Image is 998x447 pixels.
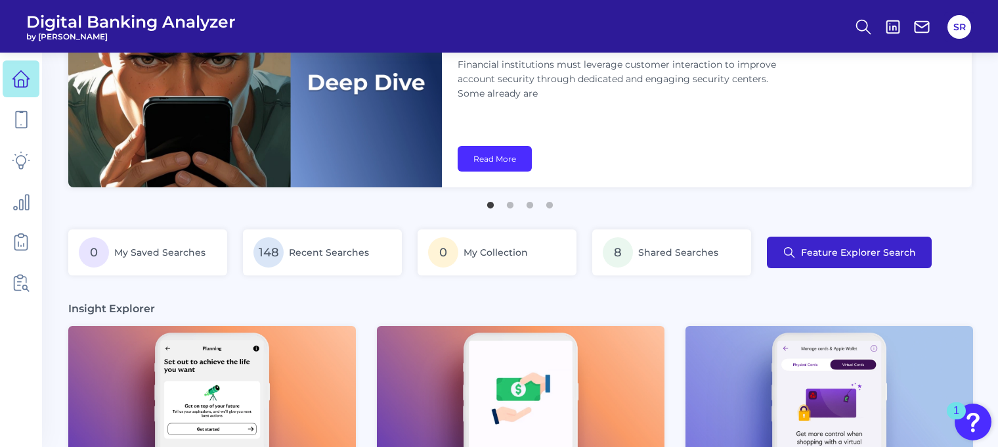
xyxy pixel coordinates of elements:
[458,58,786,101] p: Financial institutions must leverage customer interaction to improve account security through ded...
[504,195,517,208] button: 2
[947,15,971,39] button: SR
[253,237,284,268] span: 148
[26,32,236,41] span: by [PERSON_NAME]
[484,195,497,208] button: 1
[464,247,528,258] span: My Collection
[603,237,633,268] span: 8
[114,247,206,258] span: My Saved Searches
[953,411,959,428] div: 1
[458,146,532,172] a: Read More
[428,237,458,268] span: 0
[638,247,718,258] span: Shared Searches
[26,12,236,32] span: Digital Banking Analyzer
[955,404,991,440] button: Open Resource Center, 1 new notification
[79,237,109,268] span: 0
[68,229,227,275] a: 0My Saved Searches
[592,229,751,275] a: 8Shared Searches
[767,237,932,268] button: Feature Explorer Search
[418,229,576,275] a: 0My Collection
[801,247,916,258] span: Feature Explorer Search
[523,195,536,208] button: 3
[68,302,155,316] h3: Insight Explorer
[289,247,369,258] span: Recent Searches
[243,229,402,275] a: 148Recent Searches
[543,195,556,208] button: 4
